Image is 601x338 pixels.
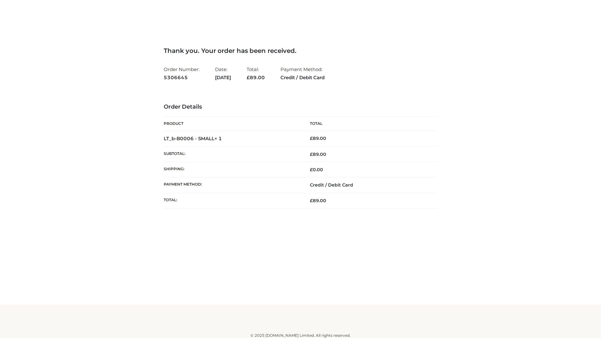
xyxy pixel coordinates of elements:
th: Total [300,117,437,131]
strong: 5306645 [164,74,199,82]
th: Product [164,117,300,131]
strong: [DATE] [215,74,231,82]
span: 89.00 [310,198,326,203]
th: Total: [164,193,300,208]
li: Order Number: [164,64,199,83]
span: £ [310,198,313,203]
li: Date: [215,64,231,83]
strong: Credit / Debit Card [280,74,325,82]
th: Subtotal: [164,146,300,162]
bdi: 89.00 [310,136,326,141]
th: Shipping: [164,162,300,177]
bdi: 0.00 [310,167,323,172]
li: Total: [247,64,265,83]
span: £ [310,136,313,141]
span: £ [310,151,313,157]
span: 89.00 [310,151,326,157]
h3: Order Details [164,104,437,110]
li: Payment Method: [280,64,325,83]
th: Payment method: [164,177,300,193]
span: 89.00 [247,74,265,80]
span: £ [310,167,313,172]
strong: × 1 [214,136,222,141]
span: £ [247,74,250,80]
td: Credit / Debit Card [300,177,437,193]
h3: Thank you. Your order has been received. [164,47,437,54]
strong: LT_b-B0006 - SMALL [164,136,222,141]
